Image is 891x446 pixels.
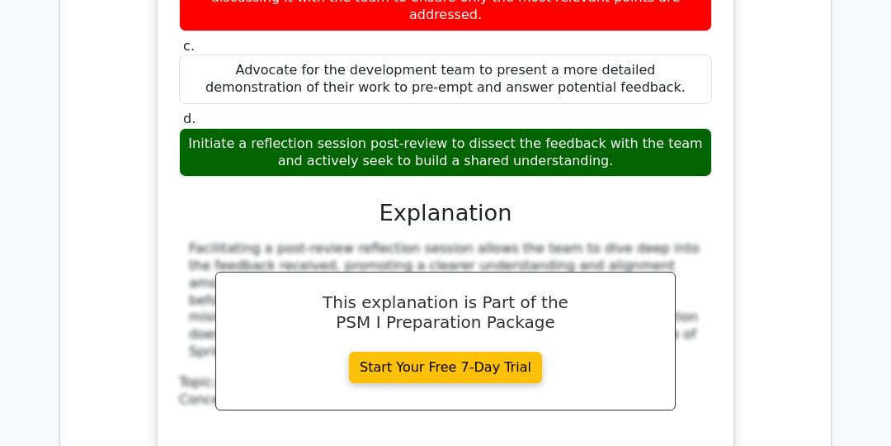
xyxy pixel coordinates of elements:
div: Topic: [179,374,712,391]
div: Concept: [179,391,712,409]
h3: Explanation [189,200,702,227]
div: Initiate a reflection session post-review to dissect the feedback with the team and actively seek... [179,128,712,178]
div: Facilitating a post-review reflection session allows the team to dive deep into the feedback rece... [189,240,702,361]
a: Start Your Free 7-Day Trial [349,352,542,383]
span: c. [183,38,195,54]
span: d. [183,111,196,126]
div: Advocate for the development team to present a more detailed demonstration of their work to pre-e... [179,55,712,104]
